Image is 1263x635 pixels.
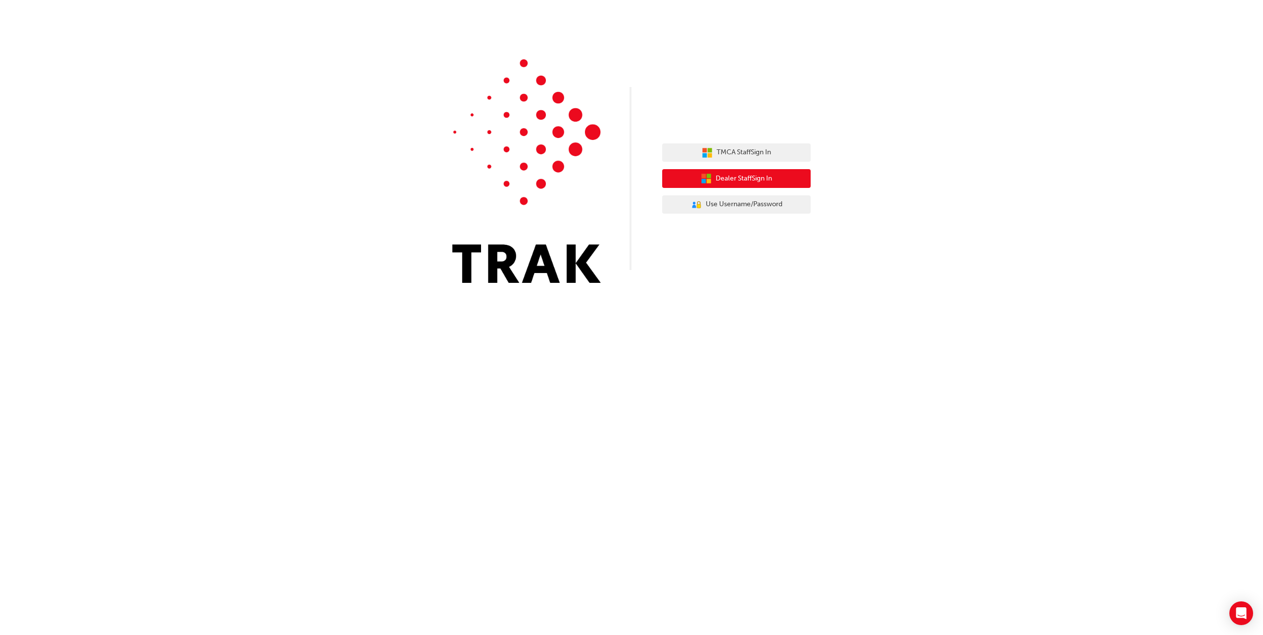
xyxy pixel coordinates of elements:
[716,173,772,184] span: Dealer Staff Sign In
[662,143,811,162] button: TMCA StaffSign In
[662,169,811,188] button: Dealer StaffSign In
[1229,601,1253,625] div: Open Intercom Messenger
[662,195,811,214] button: Use Username/Password
[706,199,782,210] span: Use Username/Password
[717,147,771,158] span: TMCA Staff Sign In
[452,59,601,283] img: Trak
